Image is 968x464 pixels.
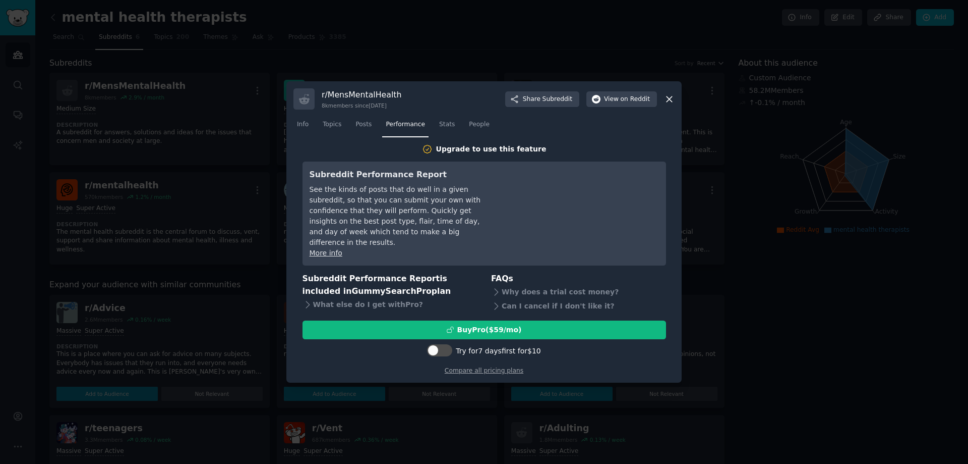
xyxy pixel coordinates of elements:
span: Performance [386,120,425,129]
div: Buy Pro ($ 59 /mo ) [457,325,522,335]
a: Performance [382,117,429,137]
button: Viewon Reddit [586,91,657,108]
span: Topics [323,120,341,129]
div: Try for 7 days first for $10 [456,346,540,356]
h3: r/ MensMentalHealth [322,89,401,100]
span: on Reddit [621,95,650,104]
iframe: YouTube video player [508,169,659,244]
h3: FAQs [491,273,666,285]
span: Subreddit [542,95,572,104]
div: See the kinds of posts that do well in a given subreddit, so that you can submit your own with co... [310,184,494,248]
button: ShareSubreddit [505,91,579,108]
a: People [465,117,493,137]
span: Posts [355,120,372,129]
span: Share [523,95,572,104]
h3: Subreddit Performance Report is included in plan [302,273,477,297]
div: Can I cancel if I don't like it? [491,299,666,314]
a: Info [293,117,312,137]
a: Stats [436,117,458,137]
a: Compare all pricing plans [445,367,523,374]
a: More info [310,249,342,257]
span: People [469,120,490,129]
button: BuyPro($59/mo) [302,321,666,339]
span: GummySearch Pro [351,286,431,296]
div: What else do I get with Pro ? [302,297,477,312]
span: Info [297,120,309,129]
div: 8k members since [DATE] [322,102,401,109]
span: Stats [439,120,455,129]
a: Topics [319,117,345,137]
h3: Subreddit Performance Report [310,169,494,181]
a: Posts [352,117,375,137]
div: Upgrade to use this feature [436,144,547,154]
span: View [604,95,650,104]
div: Why does a trial cost money? [491,285,666,299]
